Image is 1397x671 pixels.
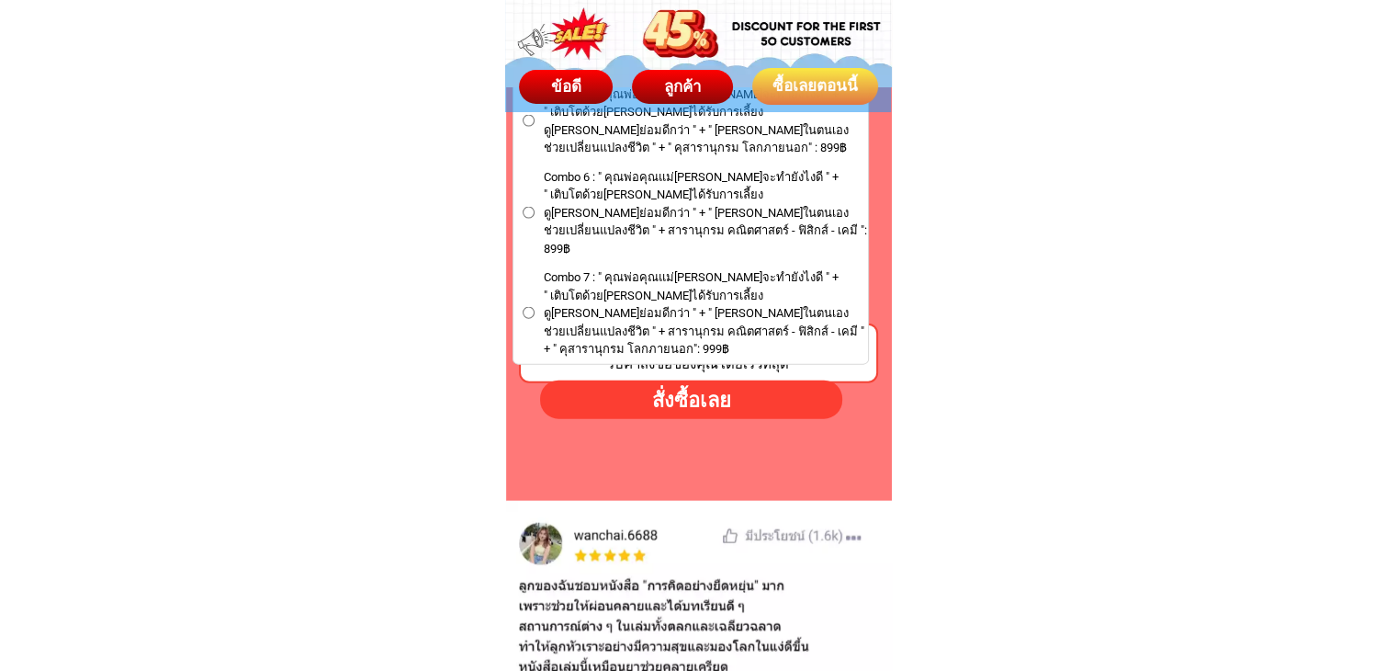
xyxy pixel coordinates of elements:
div: สั่งซื้อเลย [526,383,855,416]
span: Combo 5 : " คุณพ่อคุณแม่[PERSON_NAME]จะทำยังไงดี " + " เติบโตด้วย[PERSON_NAME]ได้รับการเลี้ยงดู[P... [544,85,868,157]
input: Combo 5 : " คุณพ่อคุณแม่[PERSON_NAME]จะทำยังไงดี " +" เติบโตด้วย[PERSON_NAME]ได้รับการเลี้ยงดู[PE... [523,115,535,127]
div: ซื้อเลยตอนนี้ [747,74,884,99]
span: ข้อดี [549,76,582,97]
span: Combo 6 : " คุณพ่อคุณแม่[PERSON_NAME]จะทำยังไงดี " + " เติบโตด้วย[PERSON_NAME]ได้รับการเลี้ยงดู[P... [544,168,868,258]
input: Combo 6 : " คุณพ่อคุณแม่[PERSON_NAME]จะทำยังไงดี " +" เติบโตด้วย[PERSON_NAME]ได้รับการเลี้ยงดู[PE... [523,207,535,219]
input: Combo 7 : " คุณพ่อคุณแม่[PERSON_NAME]จะทำยังไงดี " +" เติบโตด้วย[PERSON_NAME]ได้รับการเลี้ยงดู[PE... [523,307,535,319]
div: ลูกค้า [628,74,738,100]
span: Combo 7 : " คุณพ่อคุณแม่[PERSON_NAME]จะทำยังไงดี " + " เติบโตด้วย[PERSON_NAME]ได้รับการเลี้ยงดู[P... [544,268,868,358]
